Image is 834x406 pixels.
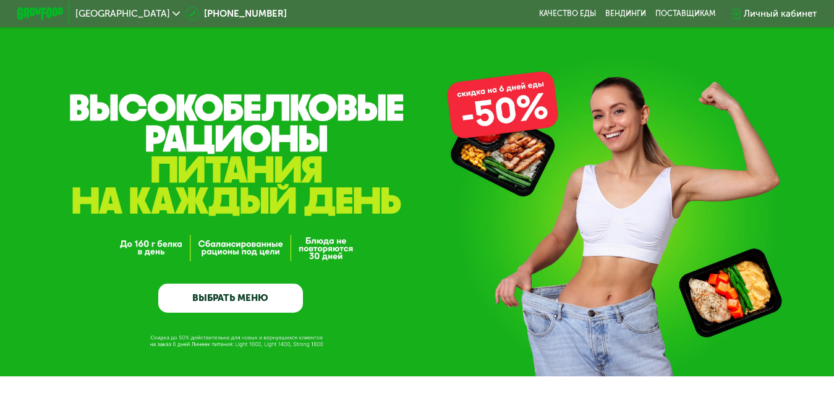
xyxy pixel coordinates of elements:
[539,9,596,19] a: Качество еды
[185,7,287,20] a: [PHONE_NUMBER]
[158,284,302,313] a: ВЫБРАТЬ МЕНЮ
[75,9,170,19] span: [GEOGRAPHIC_DATA]
[655,9,715,19] div: поставщикам
[744,7,817,20] div: Личный кабинет
[605,9,646,19] a: Вендинги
